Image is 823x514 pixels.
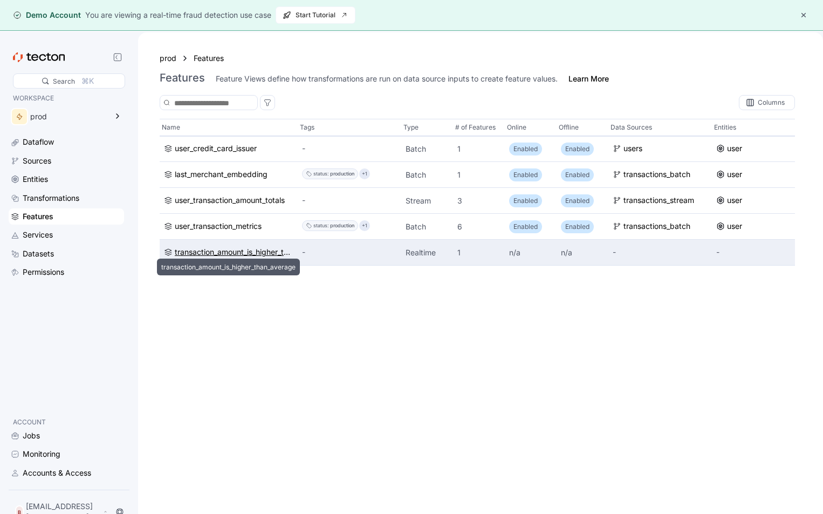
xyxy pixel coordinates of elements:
p: Tags [300,122,314,133]
div: - [302,143,397,155]
div: user [727,169,742,181]
p: Entities [714,122,736,133]
div: transactions_batch [623,221,690,233]
p: Enabled [565,195,589,206]
p: Data Sources [611,122,652,133]
div: - [302,247,397,259]
div: Columns [758,99,785,106]
a: user [716,221,811,233]
a: last_merchant_embedding [164,169,293,181]
div: - [302,195,397,207]
div: status : [313,221,329,232]
div: prod [30,113,107,120]
p: Name [162,122,180,133]
a: Entities [9,171,124,187]
a: Features [194,52,231,64]
div: user [727,221,742,233]
a: Datasets [9,246,124,262]
div: - [613,247,708,259]
div: Entities [23,173,48,185]
a: user_transaction_metrics [164,221,293,233]
p: 1 [457,144,500,154]
a: Transformations [9,190,124,206]
p: Realtime [406,247,449,258]
p: n/a [561,247,604,258]
a: user_transaction_amount_totals [164,195,293,207]
p: ACCOUNT [13,417,120,428]
a: Features [9,208,124,225]
div: Transformations [23,192,79,204]
p: Enabled [565,221,589,232]
div: transaction_amount_is_higher_than_average [175,247,293,259]
p: Enabled [565,170,589,180]
div: status : [313,169,329,180]
div: users [623,143,642,155]
p: Offline [559,122,579,133]
p: Enabled [513,221,538,232]
div: production [330,221,354,232]
a: transaction_amount_is_higher_than_average [164,247,293,259]
div: Jobs [23,430,40,442]
p: 1 [457,247,500,258]
div: Features [23,211,53,222]
p: n/a [509,247,552,258]
div: - [716,247,811,259]
div: transactions_batch [623,169,690,181]
a: user [716,143,811,155]
p: Enabled [513,144,538,154]
p: WORKSPACE [13,93,120,104]
a: Accounts & Access [9,465,124,481]
p: Batch [406,144,449,154]
a: Monitoring [9,446,124,462]
a: user_credit_card_issuer [164,143,293,155]
div: Feature Views define how transformations are run on data source inputs to create feature values. [216,73,558,84]
p: Online [507,122,526,133]
div: Sources [23,155,51,167]
div: user_transaction_metrics [175,221,262,233]
a: user [716,169,811,181]
p: +1 [362,169,367,180]
div: Dataflow [23,136,54,148]
a: Permissions [9,264,124,280]
p: Batch [406,170,449,180]
a: Dataflow [9,134,124,150]
p: +1 [362,221,367,232]
a: Jobs [9,428,124,444]
div: Accounts & Access [23,467,91,479]
p: Enabled [565,144,589,154]
p: Enabled [513,170,538,180]
div: Columns [739,95,795,110]
div: user [727,143,742,155]
div: prod [160,52,176,64]
div: You are viewing a real-time fraud detection use case [85,9,271,21]
div: Search⌘K [13,73,125,89]
span: Start Tutorial [283,7,348,23]
div: Monitoring [23,448,60,460]
div: user [727,195,742,207]
p: Stream [406,195,449,206]
p: Batch [406,221,449,232]
div: ⌘K [81,75,94,87]
p: 6 [457,221,500,232]
div: user_transaction_amount_totals [175,195,285,207]
a: Services [9,227,124,243]
div: user_credit_card_issuer [175,143,257,155]
div: Search [53,76,75,86]
p: Type [403,122,419,133]
p: 3 [457,195,500,206]
a: user [716,195,811,207]
button: Start Tutorial [276,6,355,24]
a: transactions_batch [613,221,708,233]
a: users [613,143,708,155]
div: Demo Account [13,10,81,21]
a: transactions_stream [613,195,708,207]
div: Datasets [23,248,54,260]
div: last_merchant_embedding [175,169,268,181]
p: Enabled [513,195,538,206]
a: Sources [9,153,124,169]
a: Learn More [568,73,609,84]
div: Services [23,229,53,241]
